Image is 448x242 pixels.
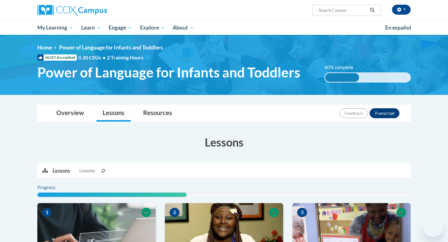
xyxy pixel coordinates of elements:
span: IACET Accredited [37,54,77,61]
a: Engage [105,21,136,35]
h3: Lessons [37,134,411,150]
img: Cox Campus [37,5,107,16]
span: Lessons [79,167,95,174]
span: Power of Language for Infants and Toddlers [37,64,300,81]
a: Overview [50,105,90,122]
span: 1 [42,208,52,217]
a: En español [381,21,415,34]
a: Home [37,44,52,51]
button: Account Settings [392,5,411,15]
a: Explore [136,21,169,35]
button: Transcript [370,108,399,118]
a: About [169,21,198,35]
button: Feedback [340,108,368,118]
label: 40% complete [324,64,360,71]
button: Search [368,7,377,14]
span: Engage [109,24,132,31]
input: Search Courses [318,7,368,14]
div: 40% complete [325,73,359,82]
a: Resources [137,105,178,122]
span: Power of Language for Infants and Toddlers [59,44,163,51]
span: En español [385,24,411,31]
span: Learn [81,24,101,31]
span: 2 [170,208,180,217]
span: Explore [140,24,165,31]
span: My Learning [37,24,73,31]
a: Lessons [96,105,131,122]
span: 3 [297,208,307,217]
iframe: Button to launch messaging window [423,217,443,237]
a: Cox Campus [37,5,156,16]
span: 0.20 CEUs [78,54,107,61]
a: Learn [77,21,105,35]
a: My Learning [33,21,77,35]
span: • [103,54,105,60]
p: Lessons [53,167,70,174]
label: Progress: [37,184,73,191]
div: Main menu [28,21,420,35]
span: About [173,24,194,31]
span: 2 Training Hours [107,54,143,60]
